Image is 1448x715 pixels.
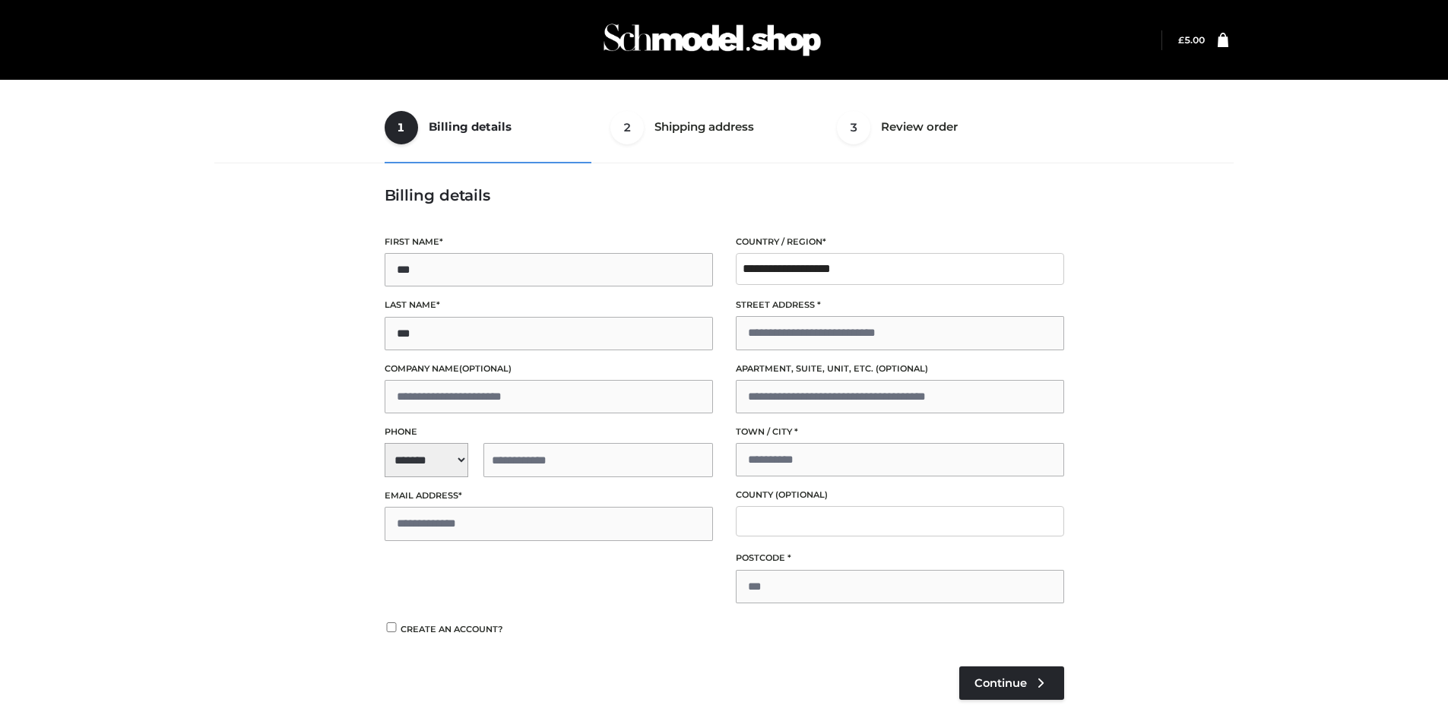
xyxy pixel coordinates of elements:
[736,425,1064,439] label: Town / City
[385,298,713,312] label: Last name
[598,10,826,70] img: Schmodel Admin 964
[385,186,1064,204] h3: Billing details
[736,488,1064,502] label: County
[876,363,928,374] span: (optional)
[385,489,713,503] label: Email address
[385,425,713,439] label: Phone
[736,298,1064,312] label: Street address
[459,363,512,374] span: (optional)
[736,362,1064,376] label: Apartment, suite, unit, etc.
[1178,34,1184,46] span: £
[974,676,1027,690] span: Continue
[775,489,828,500] span: (optional)
[385,362,713,376] label: Company name
[401,624,503,634] span: Create an account?
[385,235,713,249] label: First name
[736,235,1064,249] label: Country / Region
[959,666,1064,700] a: Continue
[385,622,398,632] input: Create an account?
[736,551,1064,565] label: Postcode
[1178,34,1205,46] a: £5.00
[1178,34,1205,46] bdi: 5.00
